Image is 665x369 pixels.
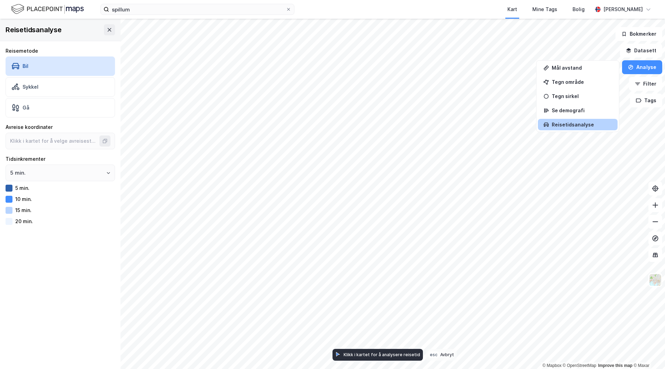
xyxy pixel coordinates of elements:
[6,24,62,35] div: Reisetidsanalyse
[649,273,662,287] img: Z
[622,60,662,74] button: Analyse
[428,351,439,358] div: esc
[620,44,662,58] button: Datasett
[23,63,28,69] div: Bil
[6,47,115,55] div: Reisemetode
[598,363,632,368] a: Improve this map
[106,170,111,176] button: Open
[552,79,612,85] div: Tegn område
[630,336,665,369] iframe: Chat Widget
[15,218,33,224] div: 20 min.
[344,352,420,357] div: Klikk i kartet for å analysere reisetid
[23,105,29,111] div: Gå
[573,5,585,14] div: Bolig
[507,5,517,14] div: Kart
[15,196,32,202] div: 10 min.
[6,155,115,163] div: Tidsinkrementer
[440,352,454,357] div: Avbryt
[109,4,286,15] input: Søk på adresse, matrikkel, gårdeiere, leietakere eller personer
[15,185,29,191] div: 5 min.
[630,336,665,369] div: Kontrollprogram for chat
[630,94,662,107] button: Tags
[6,133,101,149] input: Klikk i kartet for å velge avreisested
[552,107,612,113] div: Se demografi
[6,123,115,131] div: Avreise koordinater
[603,5,643,14] div: [PERSON_NAME]
[542,363,561,368] a: Mapbox
[552,65,612,71] div: Mål avstand
[532,5,557,14] div: Mine Tags
[563,363,596,368] a: OpenStreetMap
[23,84,38,90] div: Sykkel
[552,93,612,99] div: Tegn sirkel
[552,122,612,128] div: Reisetidsanalyse
[629,77,662,91] button: Filter
[15,207,32,213] div: 15 min.
[615,27,662,41] button: Bokmerker
[6,165,115,181] input: ClearOpen
[11,3,84,15] img: logo.f888ab2527a4732fd821a326f86c7f29.svg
